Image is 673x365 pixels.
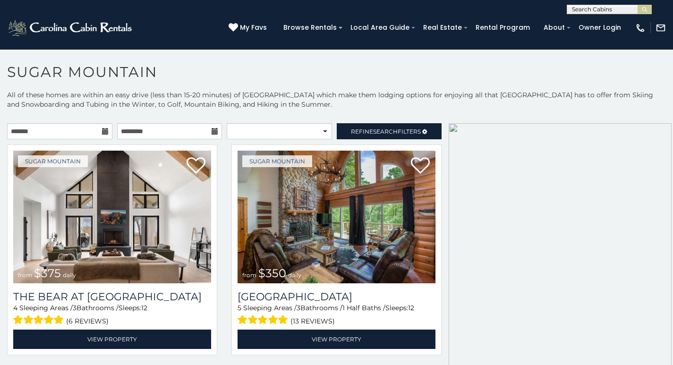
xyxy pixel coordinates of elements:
span: 12 [141,304,147,312]
span: 4 [13,304,17,312]
span: daily [63,272,76,279]
a: Real Estate [418,20,467,35]
a: Owner Login [574,20,626,35]
a: Local Area Guide [346,20,414,35]
span: (6 reviews) [66,315,109,327]
span: (13 reviews) [290,315,335,327]
img: phone-regular-white.png [635,23,646,33]
a: Sugar Mountain [242,155,312,167]
span: 3 [297,304,300,312]
a: The Bear At Sugar Mountain from $375 daily [13,151,211,283]
a: The Bear At [GEOGRAPHIC_DATA] [13,290,211,303]
span: from [242,272,256,279]
span: 3 [73,304,77,312]
span: Refine Filters [351,128,421,135]
a: Add to favorites [187,156,205,176]
a: View Property [13,330,211,349]
a: [GEOGRAPHIC_DATA] [238,290,435,303]
span: $375 [34,266,61,280]
img: White-1-2.png [7,18,135,37]
span: My Favs [240,23,267,33]
a: Sugar Mountain [18,155,88,167]
img: Grouse Moor Lodge [238,151,435,283]
span: from [18,272,32,279]
img: mail-regular-white.png [656,23,666,33]
h3: Grouse Moor Lodge [238,290,435,303]
a: View Property [238,330,435,349]
span: 1 Half Baths / [342,304,385,312]
span: Search [373,128,398,135]
a: Rental Program [471,20,535,35]
a: Grouse Moor Lodge from $350 daily [238,151,435,283]
span: $350 [258,266,286,280]
div: Sleeping Areas / Bathrooms / Sleeps: [13,303,211,327]
a: Browse Rentals [279,20,341,35]
img: The Bear At Sugar Mountain [13,151,211,283]
a: About [539,20,570,35]
a: RefineSearchFilters [337,123,442,139]
span: 12 [408,304,414,312]
h3: The Bear At Sugar Mountain [13,290,211,303]
span: 5 [238,304,241,312]
span: daily [288,272,301,279]
a: My Favs [229,23,269,33]
div: Sleeping Areas / Bathrooms / Sleeps: [238,303,435,327]
a: Add to favorites [411,156,430,176]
